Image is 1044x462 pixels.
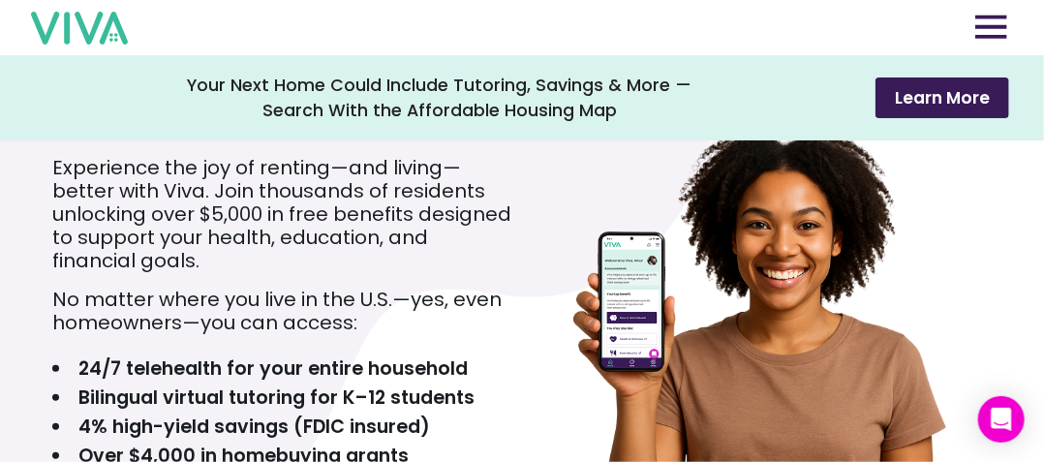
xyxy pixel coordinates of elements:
[52,288,514,334] p: No matter where you live in the U.S.—yes, even homeowners—you can access:
[78,414,430,440] b: 4% high-yield savings (FDIC insured)
[975,15,1007,39] img: opens navigation menu
[875,77,1009,118] button: Learn More
[178,73,701,123] div: Your Next Home Could Include Tutoring, Savings & More — Search With the Affordable Housing Map
[52,156,514,272] p: Experience the joy of renting—and living—better with Viva. Join thousands of residents unlocking ...
[78,355,468,382] b: 24/7 telehealth for your entire household
[31,12,128,45] img: viva
[978,396,1025,443] div: Open Intercom Messenger
[78,385,475,411] b: Bilingual virtual tutoring for K–12 students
